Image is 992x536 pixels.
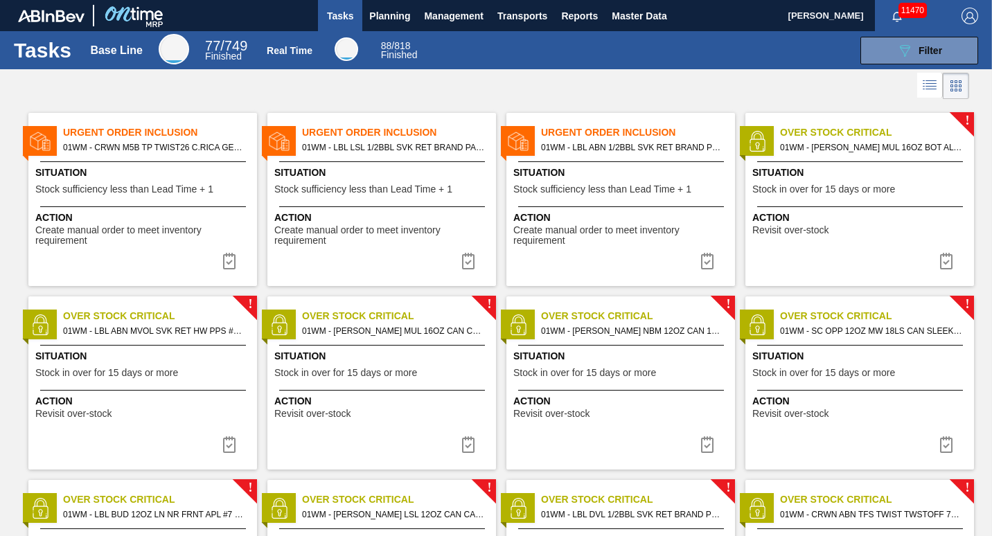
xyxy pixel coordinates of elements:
span: 01WM - CRWN M5B TP TWIST26 C.RICA GEN 0823 TWST [63,140,246,155]
div: Complete task: 6938315 [691,431,724,458]
span: Stock sufficiency less than Lead Time + 1 [513,184,691,195]
span: ! [487,483,491,493]
span: Action [513,394,732,409]
span: Finished [205,51,242,62]
button: icon-task complete [930,431,963,458]
span: Situation [513,349,732,364]
img: status [269,131,290,152]
span: Transports [497,8,547,24]
img: status [508,498,529,519]
span: Over Stock Critical [63,492,257,507]
button: icon-task complete [930,247,963,275]
span: Situation [752,166,971,180]
div: Complete task: 6939003 [691,247,724,275]
img: status [508,131,529,152]
span: Situation [274,166,493,180]
button: Filter [860,37,978,64]
span: Revisit over-stock [274,409,351,419]
button: icon-task complete [691,247,724,275]
div: Real Time [381,42,418,60]
span: Stock sufficiency less than Lead Time + 1 [274,184,452,195]
span: Revisit over-stock [35,409,112,419]
img: icon-task complete [938,436,955,453]
img: status [30,131,51,152]
div: Real Time [335,37,358,61]
span: Planning [369,8,410,24]
div: Complete task: 6938986 [213,247,246,275]
span: Urgent Order Inclusion [541,125,735,140]
span: ! [248,299,252,310]
span: Finished [381,49,418,60]
span: 01WM - LBL ABN 1/2BBL SVK RET BRAND PPS #3 [541,140,724,155]
span: ! [726,299,730,310]
span: Reports [561,8,598,24]
button: icon-task complete [213,247,246,275]
span: Revisit over-stock [513,409,590,419]
span: ! [965,116,969,126]
span: Create manual order to meet inventory requirement [35,225,254,247]
span: 77 [205,38,220,53]
span: Revisit over-stock [752,225,829,235]
span: Create manual order to meet inventory requirement [274,225,493,247]
span: ! [965,299,969,310]
button: icon-task complete [452,247,485,275]
div: Complete task: 6938290 [930,247,963,275]
span: Over Stock Critical [780,309,974,323]
img: status [747,498,768,519]
span: Urgent Order Inclusion [63,125,257,140]
img: status [269,498,290,519]
span: Action [274,394,493,409]
span: Management [424,8,484,24]
span: Urgent Order Inclusion [302,125,496,140]
span: Stock in over for 15 days or more [35,368,178,378]
span: ! [487,299,491,310]
span: Situation [35,349,254,364]
span: Master Data [612,8,666,24]
div: Real Time [267,45,312,56]
span: Action [35,211,254,225]
img: icon-task complete [699,436,716,453]
span: Over Stock Critical [541,309,735,323]
span: Tasks [325,8,355,24]
span: Over Stock Critical [63,309,257,323]
span: Over Stock Critical [541,492,735,507]
span: Action [513,211,732,225]
img: icon-task complete [460,253,477,269]
span: Stock in over for 15 days or more [752,368,895,378]
img: icon-task complete [221,253,238,269]
span: 01WM - SC OPP 12OZ MW 18LS CAN SLEEK CARRIER [780,323,963,339]
span: Over Stock Critical [780,125,974,140]
span: Revisit over-stock [752,409,829,419]
span: 01WM - CRWN ABN TFS TWIST TWSTOFF 75# 2-COLR 1458-H,26 MM [780,507,963,522]
img: status [30,498,51,519]
img: status [30,314,51,335]
span: Action [35,394,254,409]
div: Complete task: 6938293 [213,431,246,458]
img: status [747,131,768,152]
div: List Vision [917,73,943,99]
span: Action [752,394,971,409]
button: icon-task complete [452,431,485,458]
span: Stock in over for 15 days or more [513,368,656,378]
span: 01WM - CARR NBM 12OZ CAN 12/12 CAN PK [541,323,724,339]
span: Stock in over for 15 days or more [274,368,417,378]
span: Situation [274,349,493,364]
img: icon-task complete [221,436,238,453]
span: ! [965,483,969,493]
div: Base Line [90,44,143,57]
span: Filter [919,45,942,56]
span: Situation [35,166,254,180]
span: Over Stock Critical [302,309,496,323]
img: TNhmsLtSVTkK8tSr43FrP2fwEKptu5GPRR3wAAAABJRU5ErkJggg== [18,10,85,22]
img: Logout [962,8,978,24]
span: ! [248,483,252,493]
img: icon-task complete [460,436,477,453]
span: Situation [513,166,732,180]
span: Situation [752,349,971,364]
span: / 818 [381,40,411,51]
img: icon-task complete [938,253,955,269]
span: ! [726,483,730,493]
span: / 749 [205,38,247,53]
span: 01WM - CARR LSL 12OZ CAN CAN PK 12/12 CAN [302,507,485,522]
button: icon-task complete [213,431,246,458]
